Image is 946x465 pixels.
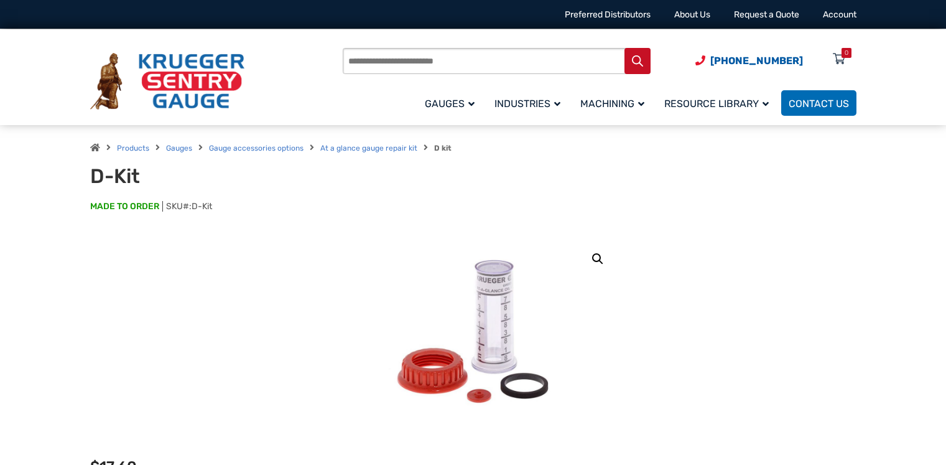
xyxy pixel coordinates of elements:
[417,88,487,118] a: Gauges
[192,201,212,212] span: D-Kit
[90,200,159,213] span: MADE TO ORDER
[90,53,244,110] img: Krueger Sentry Gauge
[789,98,849,110] span: Contact Us
[162,201,212,212] span: SKU#:
[664,98,769,110] span: Resource Library
[117,144,149,153] a: Products
[209,144,304,153] a: Gauge accessories options
[565,9,651,20] a: Preferred Distributors
[674,9,710,20] a: About Us
[657,88,781,118] a: Resource Library
[487,88,573,118] a: Industries
[710,55,803,67] span: [PHONE_NUMBER]
[425,98,475,110] span: Gauges
[823,9,856,20] a: Account
[320,144,417,153] a: At a glance gauge repair kit
[434,144,452,153] strong: D kit
[734,9,799,20] a: Request a Quote
[166,144,192,153] a: Gauges
[90,164,397,188] h1: D-Kit
[781,90,856,116] a: Contact Us
[494,98,560,110] span: Industries
[580,98,644,110] span: Machining
[573,88,657,118] a: Machining
[587,248,609,270] a: View full-screen image gallery
[845,48,848,58] div: 0
[380,238,567,425] img: D-Kit
[695,53,803,68] a: Phone Number (920) 434-8860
